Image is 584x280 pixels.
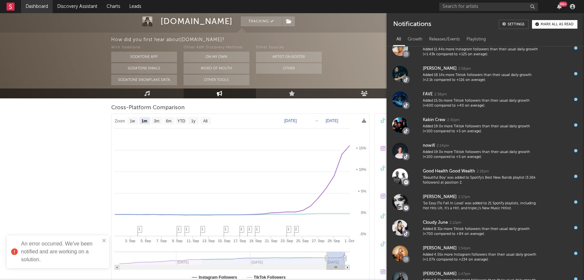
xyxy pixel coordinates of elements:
[315,118,318,123] text: →
[423,175,539,186] div: 'Beautiful Boy' was added to Spotify's Best New Bands playlist (3.26k followers) at position 2.
[21,240,100,264] div: An error occurred. We've been notified and are working on a solution.
[344,239,354,243] text: 1. Oct
[111,63,177,74] button: Sodatone Emails
[447,118,460,123] div: 2:30pm
[111,52,177,62] button: Sodatone App
[387,189,584,215] a: [PERSON_NAME]2:17pm'So Easy (To Fall In Love)' was added to 21 Spotify playlists, including Hot H...
[218,239,230,243] text: 15. Sep
[423,124,539,134] div: Added 19.0x more Tiktok followers than their usual daily growth (+100 compared to +5 on average).
[423,73,539,83] div: Added 18.14x more Tiktok followers than their usual daily growth (+2.1k compared to +116 on avera...
[177,119,185,123] text: YTD
[423,65,457,73] div: [PERSON_NAME]
[178,227,180,231] span: 1
[387,215,584,241] a: Cloudy June2:12pmAdded 8.31x more Tiktok followers than their usual daily growth (+700 compared t...
[423,142,435,150] div: nowifi
[439,3,538,11] input: Search for artists
[312,239,324,243] text: 27. Sep
[241,16,282,26] button: Tracking
[256,227,258,231] span: 1
[184,52,249,62] button: On My Own
[458,66,471,71] div: 2:58pm
[387,87,584,112] a: FAVE2:38pmAdded 15.0x more Tiktok followers than their usual daily growth (+600 compared to +40 o...
[423,116,445,124] div: Kabin Crew
[508,23,524,26] div: Settings
[458,246,470,251] div: 1:54pm
[358,189,366,193] text: + 5%
[423,167,475,175] div: Good Health Good Wealth
[187,239,199,243] text: 11. Sep
[172,239,182,243] text: 9. Sep
[202,239,215,243] text: 13. Sep
[256,52,322,62] button: Artist on Roster
[361,211,366,215] text: 0%
[139,227,140,231] span: 1
[449,220,461,225] div: 2:12pm
[254,275,286,280] text: TikTok Followers
[437,143,449,148] div: 2:24pm
[426,34,463,45] div: Releases/Events
[203,119,207,123] text: All
[256,44,322,52] div: Other Sources
[295,227,297,231] span: 2
[360,232,366,236] text: -5%
[191,119,195,123] text: 1y
[393,34,404,45] div: All
[387,61,584,87] a: [PERSON_NAME]2:58pmAdded 18.14x more Tiktok followers than their usual daily growth (+2.1k compar...
[387,241,584,266] a: [PERSON_NAME]1:54pmAdded 4.55x more Instagram followers than their usual daily growth (+1.07k com...
[404,34,426,45] div: Growth
[458,195,470,200] div: 2:17pm
[140,239,151,243] text: 5. Sep
[288,227,290,231] span: 1
[284,118,297,123] text: [DATE]
[463,34,489,45] div: Playlisting
[166,119,171,123] text: 6m
[423,201,539,211] div: 'So Easy (To Fall In Love)' was added to 21 Spotify playlists, including Hot Hits UK, It's a Hit!...
[499,20,529,29] a: Settings
[423,219,448,227] div: Cloudy June
[541,23,573,26] div: Mark all as read
[161,16,233,26] div: [DOMAIN_NAME]
[423,244,457,252] div: [PERSON_NAME]
[184,44,249,52] div: Other A&R Discovery Methods
[156,239,166,243] text: 7. Sep
[356,146,366,150] text: + 15%
[130,119,135,123] text: 1w
[111,75,177,85] button: Sodatone Snowflake Data
[111,104,185,112] span: Cross-Platform Comparison
[393,20,431,29] div: Notifications
[154,119,159,123] text: 3m
[477,169,489,174] div: 2:18pm
[423,90,433,98] div: FAVE
[184,63,249,74] button: Word Of Mouth
[199,275,237,280] text: Instagram Followers
[249,239,262,243] text: 19. Sep
[387,138,584,164] a: nowifi2:24pmAdded 19.0x more Tiktok followers than their usual daily growth (+100 compared to +5 ...
[280,239,293,243] text: 23. Sep
[423,47,539,57] div: Added 11.44x more Instagram followers than their usual daily growth (+1.43k compared to +125 on a...
[557,4,562,9] button: 99+
[241,227,242,231] span: 2
[423,270,457,278] div: [PERSON_NAME]
[256,63,322,74] button: Other
[423,193,457,201] div: [PERSON_NAME]
[102,238,107,244] button: close
[111,44,177,52] div: With Sodatone
[356,167,366,171] text: + 10%
[458,272,470,277] div: 1:47pm
[423,150,539,160] div: Added 19.0x more Tiktok followers than their usual daily growth (+100 compared to +5 on average).
[248,227,250,231] span: 1
[423,252,539,263] div: Added 4.55x more Instagram followers than their usual daily growth (+1.07k compared to +234 on av...
[225,227,227,231] span: 1
[387,35,584,61] a: [PERSON_NAME]3:21pmAdded 11.44x more Instagram followers than their usual daily growth (+1.43k co...
[326,118,338,123] text: [DATE]
[141,119,147,123] text: 1m
[296,239,309,243] text: 25. Sep
[434,92,447,97] div: 2:38pm
[125,239,135,243] text: 3. Sep
[186,227,188,231] span: 1
[327,239,340,243] text: 29. Sep
[115,119,125,123] text: Zoom
[387,112,584,138] a: Kabin Crew2:30pmAdded 19.0x more Tiktok followers than their usual daily growth (+100 compared to...
[423,227,539,237] div: Added 8.31x more Tiktok followers than their usual daily growth (+700 compared to +84 on average).
[532,20,577,29] button: Mark all as read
